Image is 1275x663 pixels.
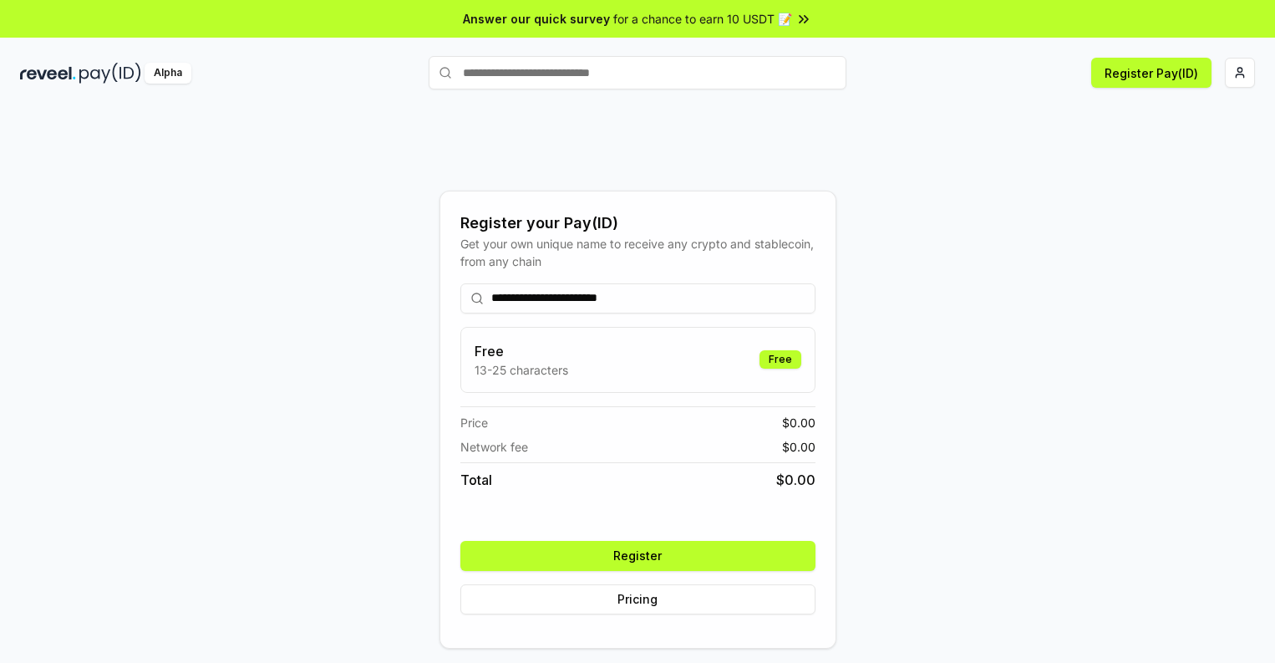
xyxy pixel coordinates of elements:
[145,63,191,84] div: Alpha
[475,341,568,361] h3: Free
[776,470,815,490] span: $ 0.00
[1091,58,1212,88] button: Register Pay(ID)
[460,438,528,456] span: Network fee
[460,212,815,235] div: Register your Pay(ID)
[460,584,815,615] button: Pricing
[460,470,492,490] span: Total
[782,438,815,456] span: $ 0.00
[475,361,568,379] p: 13-25 characters
[79,63,141,84] img: pay_id
[782,414,815,431] span: $ 0.00
[20,63,76,84] img: reveel_dark
[460,235,815,270] div: Get your own unique name to receive any crypto and stablecoin, from any chain
[460,414,488,431] span: Price
[463,10,610,28] span: Answer our quick survey
[613,10,792,28] span: for a chance to earn 10 USDT 📝
[759,350,801,369] div: Free
[460,541,815,571] button: Register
